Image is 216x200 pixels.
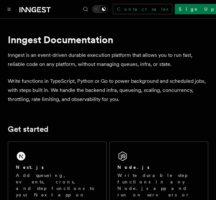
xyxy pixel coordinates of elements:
h1: Inngest Documentation [8,34,208,45]
p: Inngest is an event-driven durable execution platform that allows you to run fast, reliable code ... [8,51,208,69]
button: Toggle dark mode [92,5,108,13]
a: Contact sales [113,4,172,14]
h2: Node.js [117,164,150,170]
h2: Next.js [16,164,44,170]
button: Find something... [82,5,90,13]
button: Toggle navigation [5,5,13,13]
a: Get started [8,125,48,134]
p: Write functions in TypeScript, Python or Go to power background and scheduled jobs, with steps bu... [8,77,208,104]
